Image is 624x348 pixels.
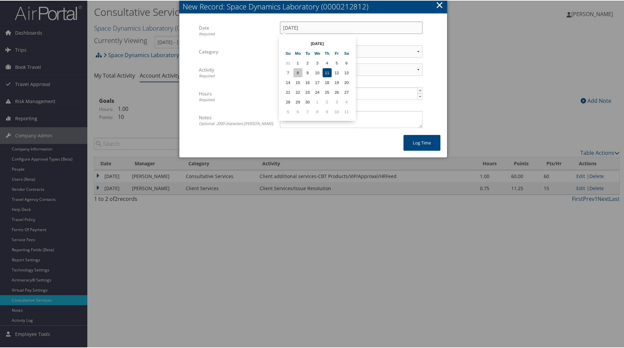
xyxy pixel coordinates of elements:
[183,1,447,11] div: New Record: Space Dynamics Laboratory (0000212812)
[313,77,322,86] td: 17
[303,106,312,116] td: 7
[342,77,351,86] td: 20
[418,87,423,92] span: ▲
[284,58,293,67] td: 31
[323,87,332,96] td: 25
[284,68,293,77] td: 7
[303,77,312,86] td: 16
[342,68,351,77] td: 13
[199,120,275,126] div: Optional. 2000 characters [PERSON_NAME].
[342,58,351,67] td: 6
[294,38,342,47] th: [DATE]
[417,87,423,93] a: ▲
[294,87,303,96] td: 22
[313,87,322,96] td: 24
[199,45,275,57] label: Category
[199,63,275,81] label: Activity
[294,106,303,116] td: 6
[313,58,322,67] td: 3
[199,73,275,78] div: Required
[323,97,332,106] td: 2
[342,106,351,116] td: 11
[313,106,322,116] td: 8
[404,134,441,150] button: Log time
[199,31,275,36] div: Required
[332,68,342,77] td: 12
[332,58,342,67] td: 5
[418,93,423,99] span: ▼
[332,106,342,116] td: 10
[199,96,275,102] div: Required
[294,48,303,57] th: Mo
[332,97,342,106] td: 3
[323,77,332,86] td: 18
[199,87,275,105] label: Hours
[284,97,293,106] td: 28
[303,87,312,96] td: 23
[284,77,293,86] td: 14
[332,87,342,96] td: 26
[332,77,342,86] td: 19
[284,87,293,96] td: 21
[342,97,351,106] td: 4
[294,58,303,67] td: 1
[284,106,293,116] td: 5
[284,48,293,57] th: Su
[323,106,332,116] td: 9
[199,111,275,129] label: Notes
[313,48,322,57] th: We
[313,68,322,77] td: 10
[323,68,332,77] td: 11
[199,21,275,39] label: Date
[417,93,423,99] a: ▼
[323,48,332,57] th: Th
[303,58,312,67] td: 2
[332,48,342,57] th: Fr
[294,77,303,86] td: 15
[313,97,322,106] td: 1
[323,58,332,67] td: 4
[303,97,312,106] td: 30
[342,48,351,57] th: Sa
[303,48,312,57] th: Tu
[303,68,312,77] td: 9
[294,97,303,106] td: 29
[342,87,351,96] td: 27
[294,68,303,77] td: 8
